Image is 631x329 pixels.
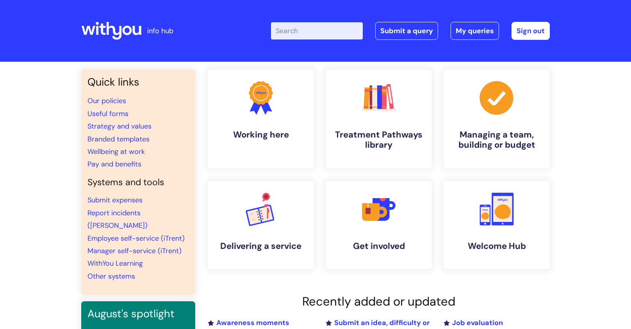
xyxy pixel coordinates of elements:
[326,181,432,269] a: Get involved
[87,122,152,131] a: Strategy and values
[208,318,289,327] a: Awareness moments
[444,318,503,327] a: Job evaluation
[87,272,135,281] a: Other systems
[271,22,550,40] div: | -
[87,96,126,105] a: Our policies
[87,246,182,256] a: Manager self-service (iTrent)
[87,177,189,188] h4: Systems and tools
[87,147,145,156] a: Wellbeing at work
[214,130,308,140] h4: Working here
[87,259,143,268] a: WithYou Learning
[87,76,189,88] h3: Quick links
[87,195,143,205] a: Submit expenses
[147,25,173,37] p: info hub
[87,134,150,144] a: Branded templates
[444,181,550,269] a: Welcome Hub
[208,70,314,168] a: Working here
[451,22,499,40] a: My queries
[271,22,363,39] input: Search
[208,294,550,309] h2: Recently added or updated
[332,130,426,150] h4: Treatment Pathways library
[450,241,544,251] h4: Welcome Hub
[87,234,185,243] a: Employee self-service (iTrent)
[87,109,128,118] a: Useful forms
[450,130,544,150] h4: Managing a team, building or budget
[375,22,438,40] a: Submit a query
[87,308,189,320] h3: August's spotlight
[87,159,141,169] a: Pay and benefits
[444,70,550,168] a: Managing a team, building or budget
[214,241,308,251] h4: Delivering a service
[208,181,314,269] a: Delivering a service
[326,70,432,168] a: Treatment Pathways library
[87,208,148,230] a: Report incidents ([PERSON_NAME])
[512,22,550,40] a: Sign out
[332,241,426,251] h4: Get involved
